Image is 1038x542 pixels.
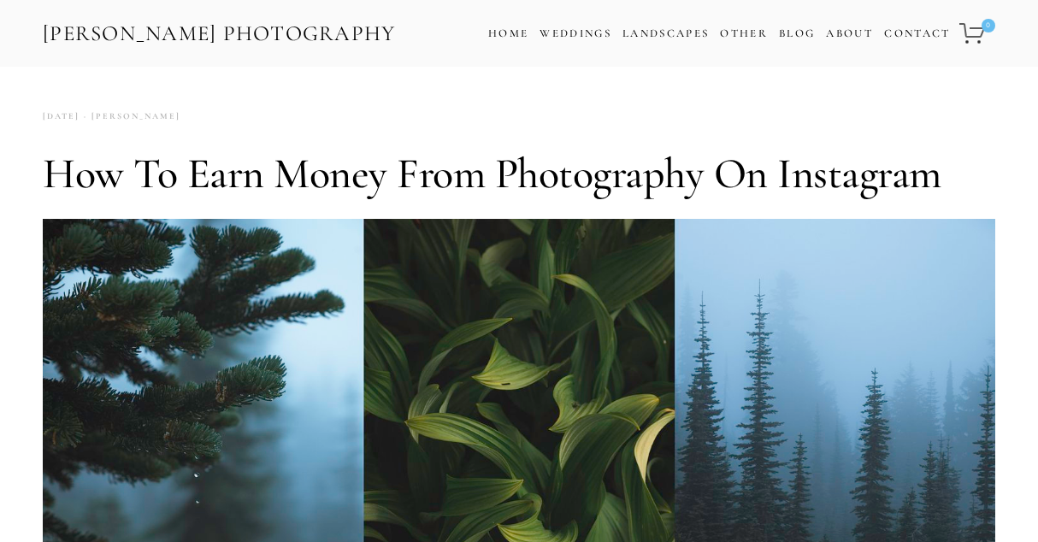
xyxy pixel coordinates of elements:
[43,148,995,199] h1: How to Earn Money from Photography on Instagram
[41,15,398,53] a: [PERSON_NAME] Photography
[622,27,709,40] a: Landscapes
[43,105,80,128] time: [DATE]
[488,21,528,46] a: Home
[982,19,995,32] span: 0
[957,13,997,54] a: 0 items in cart
[884,21,950,46] a: Contact
[779,21,815,46] a: Blog
[540,27,611,40] a: Weddings
[826,21,873,46] a: About
[80,105,180,128] a: [PERSON_NAME]
[720,27,768,40] a: Other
